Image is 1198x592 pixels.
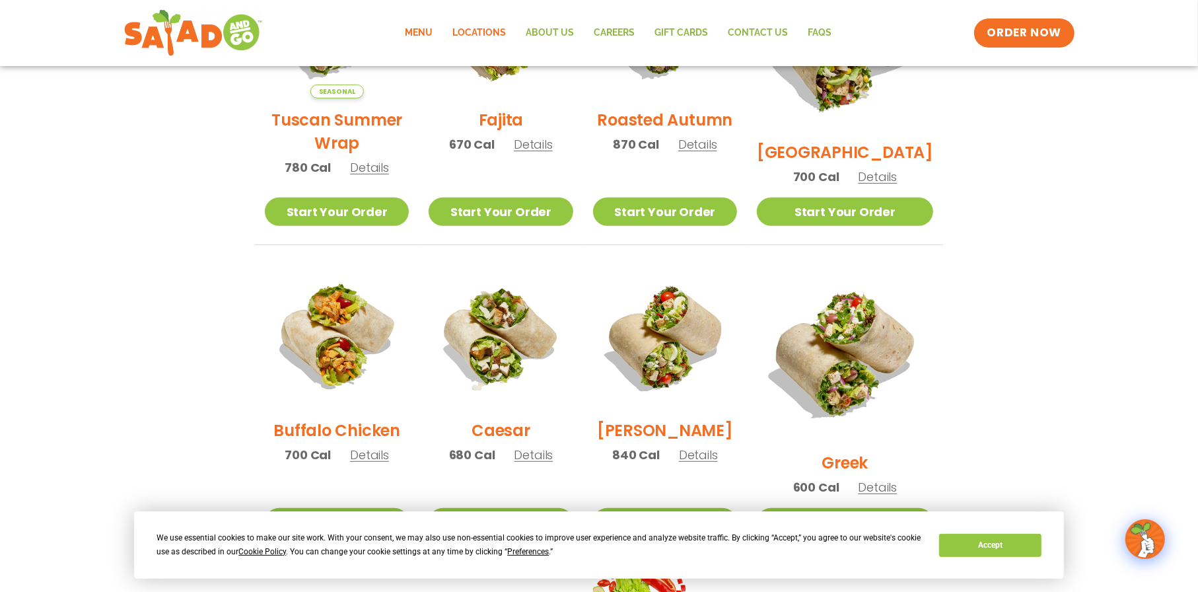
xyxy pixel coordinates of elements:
span: 680 Cal [449,446,495,464]
img: Product photo for Caesar Wrap [429,265,573,409]
a: GIFT CARDS [645,18,718,48]
span: 700 Cal [285,446,331,464]
img: Product photo for Cobb Wrap [593,265,737,409]
span: Details [679,447,718,463]
a: Start Your Order [593,508,737,536]
h2: [GEOGRAPHIC_DATA] [757,141,933,164]
img: wpChatIcon [1127,521,1164,558]
a: Start Your Order [265,198,409,226]
span: Details [859,479,898,496]
span: Details [350,159,389,176]
span: Seasonal [310,85,364,98]
img: Product photo for Buffalo Chicken Wrap [265,265,409,409]
a: Start Your Order [757,508,933,536]
span: Details [859,168,898,185]
a: FAQs [798,18,841,48]
nav: Menu [395,18,841,48]
h2: Roasted Autumn [598,108,733,131]
a: Start Your Order [265,508,409,536]
span: Cookie Policy [238,547,286,556]
a: Menu [395,18,442,48]
button: Accept [939,534,1041,557]
img: Product photo for Greek Wrap [757,265,933,441]
a: Start Your Order [429,508,573,536]
span: Details [514,136,553,153]
h2: Tuscan Summer Wrap [265,108,409,155]
a: Start Your Order [593,198,737,226]
h2: Buffalo Chicken [273,419,400,442]
a: Careers [584,18,645,48]
h2: Fajita [479,108,524,131]
div: We use essential cookies to make our site work. With your consent, we may also use non-essential ... [157,531,923,559]
h2: [PERSON_NAME] [597,419,733,442]
a: ORDER NOW [974,18,1075,48]
a: Contact Us [718,18,798,48]
h2: Greek [822,451,868,474]
span: Details [350,447,389,463]
span: Details [514,447,553,463]
span: 670 Cal [449,135,495,153]
div: Cookie Consent Prompt [134,511,1064,579]
span: 700 Cal [793,168,839,186]
span: 600 Cal [793,478,839,496]
span: 870 Cal [613,135,659,153]
img: new-SAG-logo-768×292 [123,7,263,59]
span: Preferences [507,547,549,556]
a: About Us [516,18,584,48]
span: 780 Cal [285,159,331,176]
span: 840 Cal [612,446,660,464]
a: Start Your Order [429,198,573,226]
a: Start Your Order [757,198,933,226]
h2: Caesar [472,419,530,442]
a: Locations [442,18,516,48]
span: Details [678,136,717,153]
span: ORDER NOW [987,25,1061,41]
